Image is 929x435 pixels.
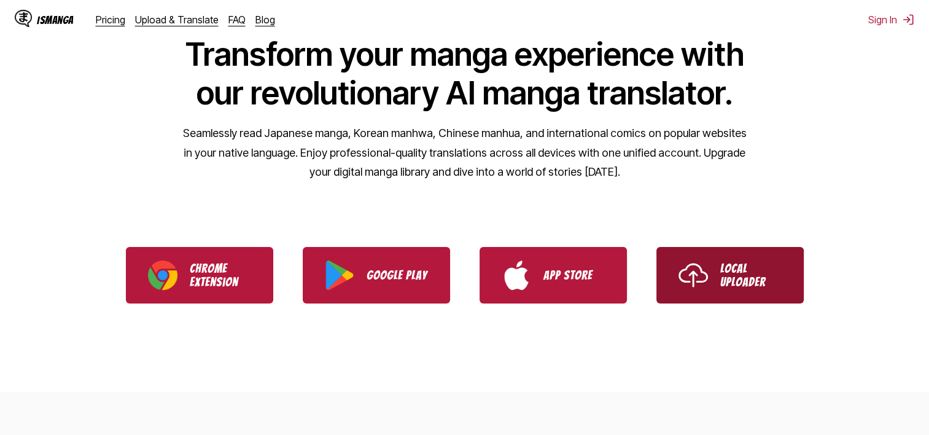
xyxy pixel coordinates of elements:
p: App Store [543,268,605,282]
a: Download IsManga Chrome Extension [126,247,273,304]
button: Sign In [868,14,914,26]
p: Google Play [367,268,428,282]
img: Upload icon [678,261,708,290]
a: Use IsManga Local Uploader [656,247,804,304]
p: Local Uploader [720,262,782,289]
img: Sign out [902,14,914,26]
img: Chrome logo [148,261,177,290]
a: Download IsManga from Google Play [303,247,450,304]
img: App Store logo [502,261,531,290]
a: IsManga LogoIsManga [15,10,96,29]
a: Upload & Translate [135,14,219,26]
img: IsManga Logo [15,10,32,27]
p: Seamlessly read Japanese manga, Korean manhwa, Chinese manhua, and international comics on popula... [182,123,747,182]
p: Chrome Extension [190,262,251,289]
div: IsManga [37,14,74,26]
a: Download IsManga from App Store [480,247,627,304]
a: FAQ [228,14,246,26]
h1: Transform your manga experience with our revolutionary AI manga translator. [182,35,747,112]
a: Blog [255,14,275,26]
img: Google Play logo [325,261,354,290]
a: Pricing [96,14,125,26]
